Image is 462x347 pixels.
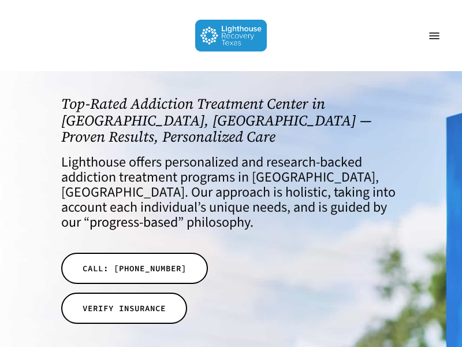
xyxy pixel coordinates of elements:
[61,293,187,324] a: VERIFY INSURANCE
[61,95,401,145] h1: Top-Rated Addiction Treatment Center in [GEOGRAPHIC_DATA], [GEOGRAPHIC_DATA] — Proven Results, Pe...
[195,20,267,51] img: Lighthouse Recovery Texas
[83,302,166,314] span: VERIFY INSURANCE
[61,155,401,230] h4: Lighthouse offers personalized and research-backed addiction treatment programs in [GEOGRAPHIC_DA...
[83,263,187,274] span: CALL: [PHONE_NUMBER]
[90,212,178,232] a: progress-based
[61,253,208,284] a: CALL: [PHONE_NUMBER]
[423,30,446,42] a: Navigation Menu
